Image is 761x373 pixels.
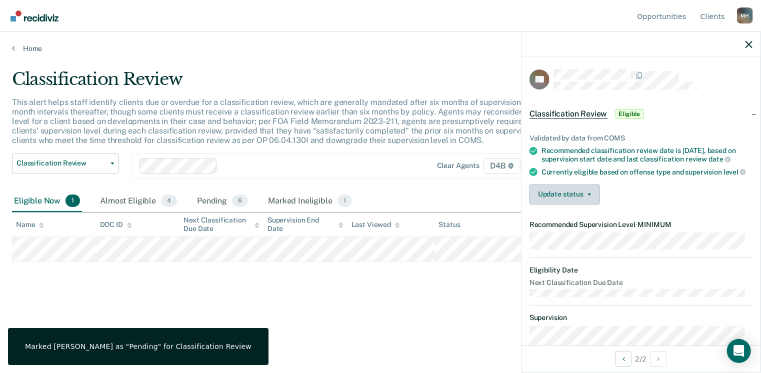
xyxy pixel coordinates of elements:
div: Last Viewed [351,220,400,229]
div: Marked Ineligible [266,190,354,212]
div: Clear agents [437,161,479,170]
span: • [635,220,638,228]
button: Previous Opportunity [615,351,631,367]
span: D4B [483,158,520,174]
div: Classification Review [12,69,583,97]
div: M H [737,7,753,23]
div: Name [16,220,44,229]
dt: Eligibility Date [529,266,752,274]
button: Next Opportunity [650,351,666,367]
span: level [723,168,746,176]
div: Currently eligible based on offense type and supervision [541,167,752,176]
div: Marked [PERSON_NAME] as "Pending" for Classification Review [25,342,251,351]
span: 1 [65,194,80,207]
div: Eligible Now [12,190,82,212]
div: Validated by data from COMS [529,134,752,142]
button: Profile dropdown button [737,7,753,23]
dt: Recommended Supervision Level MINIMUM [529,220,752,229]
button: Update status [529,184,600,204]
span: 4 [161,194,177,207]
div: DOC ID [100,220,132,229]
p: This alert helps staff identify clients due or overdue for a classification review, which are gen... [12,97,580,145]
div: Pending [195,190,250,212]
div: 2 / 2 [521,345,760,372]
img: Recidiviz [10,10,58,21]
a: Home [12,44,749,53]
span: 1 [337,194,352,207]
dt: Supervision [529,313,752,322]
span: Classification Review [16,159,106,167]
span: 6 [232,194,248,207]
div: Next Classification Due Date [183,216,259,233]
div: Status [439,220,460,229]
div: Recommended classification review date is [DATE], based on supervision start date and last classi... [541,146,752,163]
dt: Next Classification Due Date [529,278,752,287]
span: Classification Review [529,109,607,119]
div: Almost Eligible [98,190,179,212]
div: Supervision End Date [267,216,343,233]
div: Classification ReviewEligible [521,98,760,130]
span: Eligible [615,109,644,119]
span: date [708,155,730,163]
div: Open Intercom Messenger [727,339,751,363]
